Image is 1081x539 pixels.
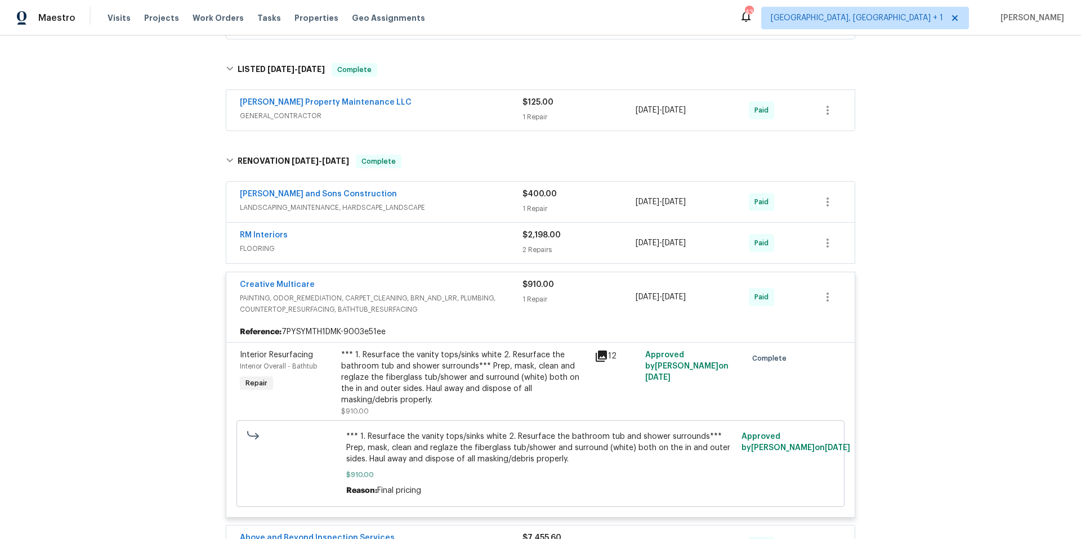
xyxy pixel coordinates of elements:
[240,243,522,254] span: FLOORING
[222,143,859,179] div: RENOVATION [DATE]-[DATE]Complete
[292,157,319,165] span: [DATE]
[825,444,850,452] span: [DATE]
[636,291,686,303] span: -
[240,231,288,239] a: RM Interiors
[346,487,377,495] span: Reason:
[222,52,859,88] div: LISTED [DATE]-[DATE]Complete
[352,12,425,24] span: Geo Assignments
[522,244,636,255] div: 2 Repairs
[257,14,281,22] span: Tasks
[662,293,686,301] span: [DATE]
[522,294,636,305] div: 1 Repair
[522,98,553,106] span: $125.00
[636,196,686,208] span: -
[240,98,412,106] a: [PERSON_NAME] Property Maintenance LLC
[341,349,588,406] div: *** 1. Resurface the vanity tops/sinks white 2. Resurface the bathroom tub and shower surrounds**...
[193,12,244,24] span: Work Orders
[996,12,1064,24] span: [PERSON_NAME]
[636,198,659,206] span: [DATE]
[238,63,325,77] h6: LISTED
[522,190,557,198] span: $400.00
[144,12,179,24] span: Projects
[754,291,773,303] span: Paid
[741,433,850,452] span: Approved by [PERSON_NAME] on
[240,351,313,359] span: Interior Resurfacing
[636,293,659,301] span: [DATE]
[238,155,349,168] h6: RENOVATION
[754,105,773,116] span: Paid
[522,203,636,214] div: 1 Repair
[346,469,735,480] span: $910.00
[267,65,325,73] span: -
[267,65,294,73] span: [DATE]
[294,12,338,24] span: Properties
[522,281,554,289] span: $910.00
[662,239,686,247] span: [DATE]
[240,293,522,315] span: PAINTING, ODOR_REMEDIATION, CARPET_CLEANING, BRN_AND_LRR, PLUMBING, COUNTERTOP_RESURFACING, BATHT...
[662,106,686,114] span: [DATE]
[240,281,315,289] a: Creative Multicare
[754,237,773,249] span: Paid
[240,202,522,213] span: LANDSCAPING_MAINTENANCE, HARDSCAPE_LANDSCAPE
[522,111,636,123] div: 1 Repair
[636,237,686,249] span: -
[745,7,753,18] div: 43
[595,349,638,363] div: 12
[333,64,376,75] span: Complete
[38,12,75,24] span: Maestro
[522,231,561,239] span: $2,198.00
[662,198,686,206] span: [DATE]
[240,363,317,370] span: Interior Overall - Bathtub
[636,106,659,114] span: [DATE]
[298,65,325,73] span: [DATE]
[108,12,131,24] span: Visits
[322,157,349,165] span: [DATE]
[645,374,671,381] span: [DATE]
[636,239,659,247] span: [DATE]
[241,378,272,389] span: Repair
[240,110,522,122] span: GENERAL_CONTRACTOR
[752,353,791,364] span: Complete
[645,351,729,381] span: Approved by [PERSON_NAME] on
[754,196,773,208] span: Paid
[341,408,369,415] span: $910.00
[377,487,421,495] span: Final pricing
[636,105,686,116] span: -
[240,190,397,198] a: [PERSON_NAME] and Sons Construction
[226,322,855,342] div: 7PYSYMTH1DMK-9003e51ee
[357,156,400,167] span: Complete
[240,326,282,338] b: Reference:
[346,431,735,465] span: *** 1. Resurface the vanity tops/sinks white 2. Resurface the bathroom tub and shower surrounds**...
[292,157,349,165] span: -
[771,12,943,24] span: [GEOGRAPHIC_DATA], [GEOGRAPHIC_DATA] + 1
